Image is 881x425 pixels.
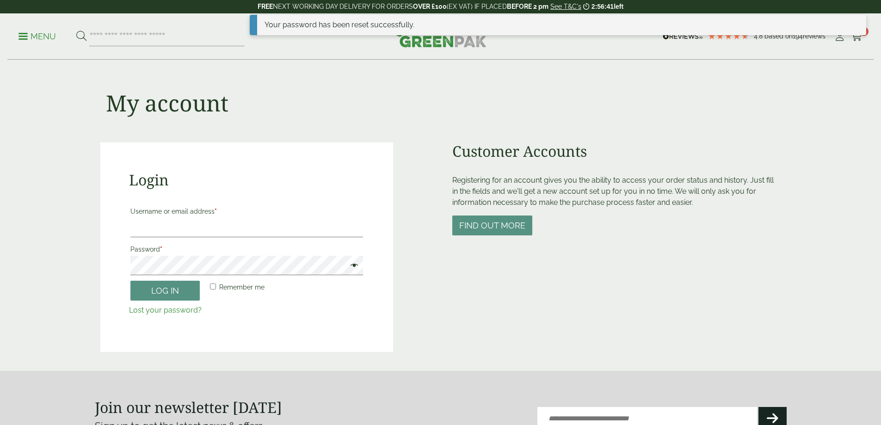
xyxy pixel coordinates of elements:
p: Menu [18,31,56,42]
div: Your password has been reset successfully. [250,15,867,35]
h2: Login [129,171,364,189]
button: Log in [130,281,200,301]
label: Username or email address [130,205,363,218]
span: 2:56:41 [591,3,614,10]
button: Find out more [452,216,532,235]
strong: FREE [258,3,273,10]
span: Remember me [219,283,265,291]
a: Find out more [452,222,532,230]
label: Password [130,243,363,256]
span: left [614,3,623,10]
input: Remember me [210,283,216,289]
strong: BEFORE 2 pm [507,3,548,10]
strong: OVER £100 [413,3,447,10]
a: Menu [18,31,56,40]
h2: Customer Accounts [452,142,781,160]
a: Lost your password? [129,306,202,314]
strong: Join our newsletter [DATE] [95,397,282,417]
h1: My account [106,90,228,117]
p: Registering for an account gives you the ability to access your order status and history. Just fi... [452,175,781,208]
a: See T&C's [550,3,581,10]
